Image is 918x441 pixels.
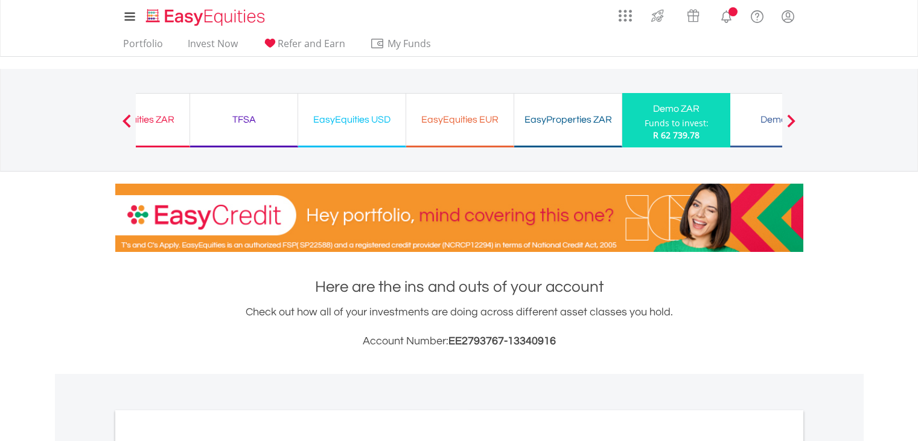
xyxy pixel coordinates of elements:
[648,6,668,25] img: thrive-v2.svg
[115,120,139,132] button: Previous
[773,3,803,30] a: My Profile
[645,117,709,129] div: Funds to invest:
[115,276,803,298] h1: Here are the ins and outs of your account
[738,111,830,128] div: Demo USD
[183,37,243,56] a: Invest Now
[630,100,723,117] div: Demo ZAR
[118,37,168,56] a: Portfolio
[742,3,773,27] a: FAQ's and Support
[141,3,270,27] a: Home page
[90,111,182,128] div: EasyEquities ZAR
[370,36,449,51] span: My Funds
[144,7,270,27] img: EasyEquities_Logo.png
[115,304,803,350] div: Check out how all of your investments are doing across different asset classes you hold.
[197,111,290,128] div: TFSA
[448,335,556,347] span: EE2793767-13340916
[711,3,742,27] a: Notifications
[278,37,345,50] span: Refer and Earn
[619,9,632,22] img: grid-menu-icon.svg
[611,3,640,22] a: AppsGrid
[115,333,803,350] h3: Account Number:
[258,37,350,56] a: Refer and Earn
[305,111,398,128] div: EasyEquities USD
[521,111,614,128] div: EasyProperties ZAR
[413,111,506,128] div: EasyEquities EUR
[779,120,803,132] button: Next
[675,3,711,25] a: Vouchers
[653,129,700,141] span: R 62 739.78
[115,184,803,252] img: EasyCredit Promotion Banner
[683,6,703,25] img: vouchers-v2.svg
